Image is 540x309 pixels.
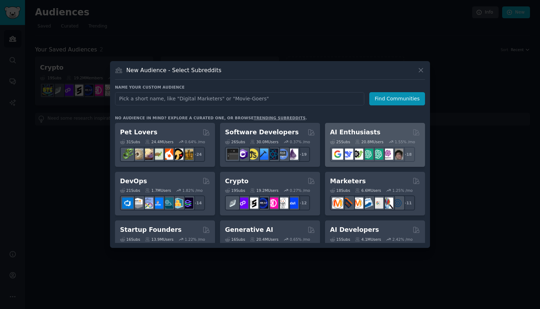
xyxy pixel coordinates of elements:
img: learnjavascript [247,149,258,160]
div: 30.0M Users [250,139,278,144]
img: chatgpt_prompts_ [372,149,383,160]
img: MarketingResearch [382,198,393,209]
img: DeepSeek [342,149,353,160]
img: AskComputerScience [277,149,288,160]
h2: Software Developers [225,128,299,137]
img: defi_ [287,198,298,209]
img: reactnative [267,149,278,160]
div: 0.37 % /mo [290,139,310,144]
div: 20.8M Users [355,139,383,144]
div: + 24 [190,147,205,162]
h2: Pet Lovers [120,128,157,137]
img: OnlineMarketing [392,198,403,209]
div: 6.6M Users [355,188,381,193]
img: platformengineering [162,198,173,209]
img: content_marketing [332,198,343,209]
a: trending subreddits [254,116,305,120]
h2: AI Developers [330,225,379,234]
div: 25 Sub s [330,139,350,144]
div: 21 Sub s [120,188,140,193]
img: CryptoNews [277,198,288,209]
h2: Marketers [330,177,366,186]
div: 1.7M Users [145,188,171,193]
input: Pick a short name, like "Digital Marketers" or "Movie-Goers" [115,92,364,105]
img: herpetology [122,149,133,160]
img: cockatiel [162,149,173,160]
div: 19.2M Users [250,188,278,193]
img: DevOpsLinks [152,198,163,209]
div: 1.22 % /mo [185,237,205,242]
img: elixir [287,149,298,160]
img: ArtificalIntelligence [392,149,403,160]
div: 0.27 % /mo [290,188,310,193]
h2: Startup Founders [120,225,181,234]
img: dogbreed [182,149,193,160]
img: AWS_Certified_Experts [132,198,143,209]
h2: DevOps [120,177,147,186]
img: iOSProgramming [257,149,268,160]
div: 13.9M Users [145,237,173,242]
div: 19 Sub s [225,188,245,193]
img: chatgpt_promptDesign [362,149,373,160]
div: 1.25 % /mo [392,188,413,193]
img: PetAdvice [172,149,183,160]
img: web3 [257,198,268,209]
h2: AI Enthusiasts [330,128,380,137]
div: 16 Sub s [225,237,245,242]
div: + 11 [400,195,415,210]
div: + 12 [295,195,310,210]
div: 15 Sub s [330,237,350,242]
img: csharp [237,149,248,160]
div: 4.1M Users [355,237,381,242]
img: Docker_DevOps [142,198,153,209]
div: 24.4M Users [145,139,173,144]
img: turtle [152,149,163,160]
img: ethstaker [247,198,258,209]
div: + 18 [400,147,415,162]
img: 0xPolygon [237,198,248,209]
div: 1.82 % /mo [182,188,203,193]
img: leopardgeckos [142,149,153,160]
img: PlatformEngineers [182,198,193,209]
img: Emailmarketing [362,198,373,209]
img: ballpython [132,149,143,160]
div: 0.64 % /mo [185,139,205,144]
div: 31 Sub s [120,139,140,144]
img: googleads [372,198,383,209]
img: OpenAIDev [382,149,393,160]
div: 16 Sub s [120,237,140,242]
div: 26 Sub s [225,139,245,144]
div: 0.65 % /mo [290,237,310,242]
div: No audience in mind? Explore a curated one, or browse . [115,115,307,120]
div: 20.4M Users [250,237,278,242]
img: azuredevops [122,198,133,209]
img: AItoolsCatalog [352,149,363,160]
h2: Crypto [225,177,249,186]
img: software [227,149,238,160]
img: bigseo [342,198,353,209]
img: defiblockchain [267,198,278,209]
h2: Generative AI [225,225,273,234]
img: AskMarketing [352,198,363,209]
div: 18 Sub s [330,188,350,193]
h3: Name your custom audience [115,85,425,90]
div: + 19 [295,147,310,162]
div: + 14 [190,195,205,210]
div: 1.55 % /mo [395,139,415,144]
button: Find Communities [369,92,425,105]
img: GoogleGeminiAI [332,149,343,160]
h3: New Audience - Select Subreddits [126,66,221,74]
img: ethfinance [227,198,238,209]
img: aws_cdk [172,198,183,209]
div: 2.42 % /mo [392,237,413,242]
